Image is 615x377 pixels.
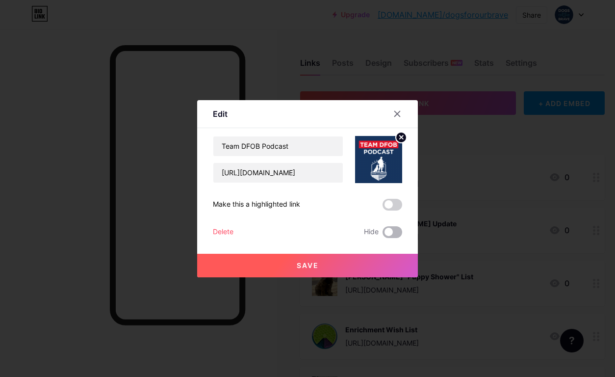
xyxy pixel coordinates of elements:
[197,254,418,277] button: Save
[213,108,228,120] div: Edit
[213,226,233,238] div: Delete
[297,261,319,269] span: Save
[213,136,343,156] input: Title
[213,163,343,183] input: URL
[364,226,379,238] span: Hide
[355,136,402,183] img: link_thumbnail
[213,199,300,211] div: Make this a highlighted link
